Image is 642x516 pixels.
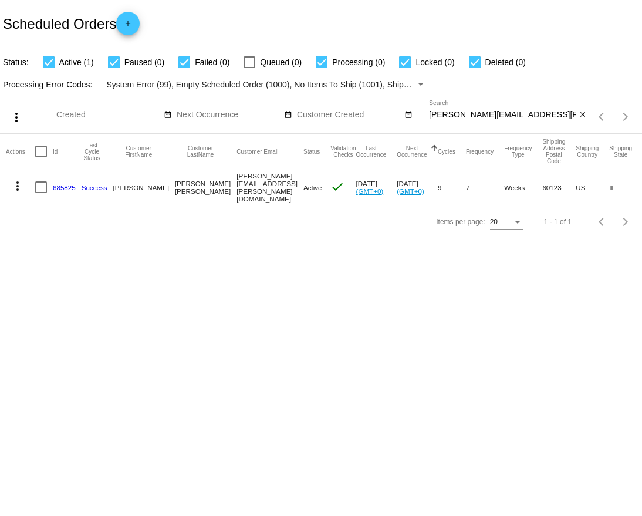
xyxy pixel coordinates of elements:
mat-cell: Weeks [504,169,542,205]
button: Change sorting for FrequencyType [504,145,532,158]
span: Processing (0) [332,55,385,69]
button: Previous page [590,210,614,234]
div: Items per page: [436,218,485,226]
span: Active (1) [59,55,94,69]
button: Previous page [590,105,614,129]
button: Change sorting for LastProcessingCycleId [82,142,103,161]
mat-cell: [PERSON_NAME] [113,169,175,205]
mat-icon: check [330,180,344,194]
input: Search [429,110,576,120]
mat-select: Items per page: [490,218,523,227]
span: Status: [3,58,29,67]
span: Deleted (0) [485,55,526,69]
span: Queued (0) [260,55,302,69]
mat-icon: date_range [404,110,413,120]
a: (GMT+0) [397,187,424,195]
mat-select: Filter by Processing Error Codes [107,77,427,92]
button: Change sorting for Status [303,148,320,155]
mat-cell: US [576,169,609,205]
input: Created [56,110,162,120]
mat-cell: 7 [466,169,504,205]
button: Next page [614,105,637,129]
button: Change sorting for CustomerFirstName [113,145,164,158]
a: Success [82,184,107,191]
a: 685825 [53,184,76,191]
button: Change sorting for ShippingPostcode [542,139,565,164]
button: Change sorting for Cycles [438,148,455,155]
button: Change sorting for NextOccurrenceUtc [397,145,427,158]
mat-icon: more_vert [11,179,25,193]
button: Next page [614,210,637,234]
mat-cell: [DATE] [397,169,438,205]
button: Change sorting for ShippingState [609,145,632,158]
mat-cell: [DATE] [356,169,397,205]
span: Active [303,184,322,191]
button: Change sorting for LastOccurrenceUtc [356,145,387,158]
mat-cell: [PERSON_NAME][EMAIL_ADDRESS][PERSON_NAME][DOMAIN_NAME] [236,169,303,205]
span: Failed (0) [195,55,229,69]
input: Customer Created [297,110,403,120]
mat-icon: date_range [284,110,292,120]
mat-header-cell: Validation Checks [330,134,356,169]
mat-icon: date_range [164,110,172,120]
button: Change sorting for Frequency [466,148,494,155]
mat-cell: 60123 [542,169,576,205]
mat-cell: 9 [438,169,466,205]
span: Paused (0) [124,55,164,69]
span: 20 [490,218,498,226]
h2: Scheduled Orders [3,12,140,35]
span: Locked (0) [415,55,454,69]
mat-cell: [PERSON_NAME] [PERSON_NAME] [175,169,236,205]
mat-icon: more_vert [9,110,23,124]
button: Change sorting for ShippingCountry [576,145,599,158]
button: Change sorting for CustomerLastName [175,145,226,158]
div: 1 - 1 of 1 [544,218,572,226]
input: Next Occurrence [177,110,282,120]
mat-header-cell: Actions [6,134,35,169]
button: Clear [576,109,589,122]
a: (GMT+0) [356,187,384,195]
button: Change sorting for CustomerEmail [236,148,278,155]
mat-icon: add [121,19,135,33]
mat-icon: close [579,110,587,120]
button: Change sorting for Id [53,148,58,155]
span: Processing Error Codes: [3,80,93,89]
